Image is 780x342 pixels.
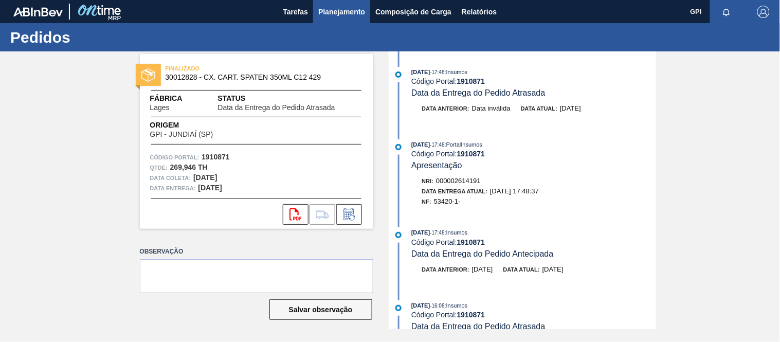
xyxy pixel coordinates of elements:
[422,178,434,184] span: Nri:
[283,204,309,225] div: Abrir arquivo PDF
[395,305,402,311] img: atual
[422,188,488,194] span: Data Entrega Atual:
[411,77,656,85] div: Código Portal:
[430,230,445,236] span: - 17:48
[430,142,445,148] span: - 17:48
[150,163,168,173] span: Qtde :
[411,229,430,236] span: [DATE]
[411,249,554,258] span: Data da Entrega do Pedido Antecipada
[434,197,461,205] span: 53420-1-
[445,141,482,148] span: : PortalInsumos
[411,302,430,309] span: [DATE]
[542,265,564,273] span: [DATE]
[150,173,191,183] span: Data coleta:
[457,77,485,85] strong: 1910871
[422,105,469,112] span: Data anterior:
[170,163,208,171] strong: 269,946 TH
[445,69,468,75] span: : Insumos
[198,184,222,192] strong: [DATE]
[411,322,546,331] span: Data da Entrega do Pedido Atrasada
[457,238,485,246] strong: 1910871
[472,104,511,112] span: Data inválida
[560,104,581,112] span: [DATE]
[411,88,546,97] span: Data da Entrega do Pedido Atrasada
[503,266,540,273] span: Data atual:
[411,238,656,246] div: Código Portal:
[445,302,468,309] span: : Insumos
[150,183,196,193] span: Data entrega:
[411,311,656,319] div: Código Portal:
[472,265,493,273] span: [DATE]
[140,244,373,259] label: Observação
[166,63,310,74] span: FINALIZADO
[757,6,770,18] img: Logout
[395,232,402,238] img: atual
[218,93,363,104] span: Status
[283,6,308,18] span: Tarefas
[150,131,213,138] span: GPI - JUNDIAÍ (SP)
[411,69,430,75] span: [DATE]
[436,177,481,185] span: 000002614191
[166,74,352,81] span: 30012828 - CX. CART. SPATEN 350ML C12 429
[490,187,539,195] span: [DATE] 17:48:37
[411,150,656,158] div: Código Portal:
[336,204,362,225] div: Informar alteração no pedido
[13,7,63,16] img: TNhmsLtSVTkK8tSr43FrP2fwEKptu5GPRR3wAAAABJRU5ErkJggg==
[710,5,743,19] button: Notificações
[310,204,335,225] div: Ir para Composição de Carga
[457,311,485,319] strong: 1910871
[445,229,468,236] span: : Insumos
[141,68,155,82] img: status
[422,199,431,205] span: NF:
[521,105,557,112] span: Data atual:
[150,152,199,163] span: Código Portal:
[193,173,217,182] strong: [DATE]
[411,161,462,170] span: Apresentação
[430,69,445,75] span: - 17:48
[411,141,430,148] span: [DATE]
[462,6,497,18] span: Relatórios
[150,93,202,104] span: Fábrica
[395,144,402,150] img: atual
[457,150,485,158] strong: 1910871
[422,266,469,273] span: Data anterior:
[150,120,243,131] span: Origem
[218,104,335,112] span: Data da Entrega do Pedido Atrasada
[150,104,170,112] span: Lages
[269,299,372,320] button: Salvar observação
[395,71,402,78] img: atual
[10,31,193,43] h1: Pedidos
[375,6,451,18] span: Composição de Carga
[202,153,230,161] strong: 1910871
[318,6,365,18] span: Planejamento
[430,303,445,309] span: - 16:08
